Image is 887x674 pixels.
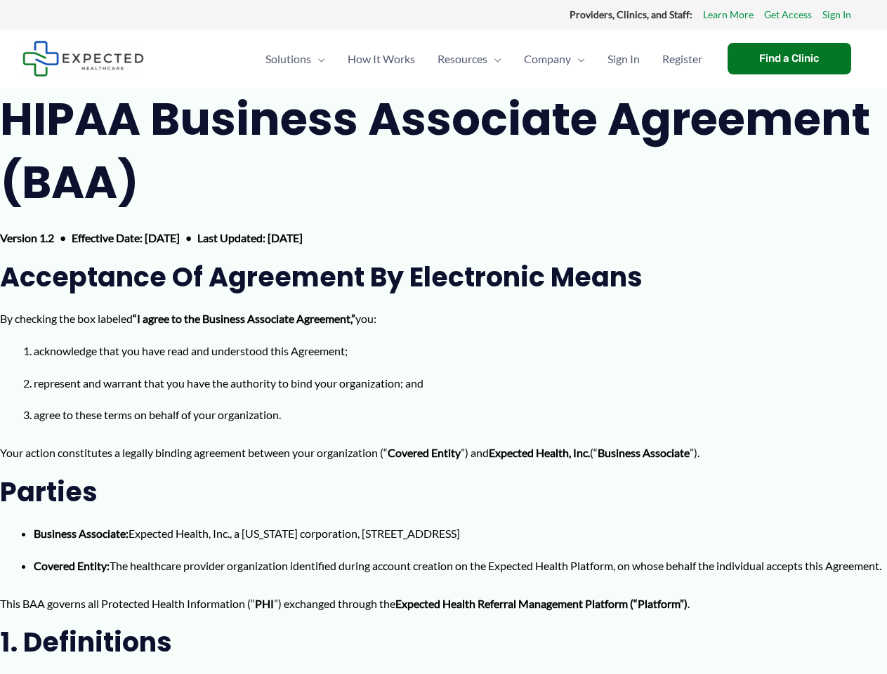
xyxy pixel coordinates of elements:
[570,8,692,20] strong: Providers, Clinics, and Staff:
[336,34,426,84] a: How It Works
[254,34,714,84] nav: Primary Site Navigation
[651,34,714,84] a: Register
[255,597,274,610] b: PHI
[265,34,311,84] span: Solutions
[348,34,415,84] span: How It Works
[34,404,887,425] li: agree to these terms on behalf of your organization.
[703,6,754,24] a: Learn More
[133,312,355,325] b: “I agree to the Business Associate Agreement,”
[388,446,461,459] b: Covered Entity
[571,34,585,84] span: Menu Toggle
[764,6,812,24] a: Get Access
[34,559,110,572] b: Covered Entity:
[662,34,702,84] span: Register
[426,34,513,84] a: ResourcesMenu Toggle
[524,34,571,84] span: Company
[438,34,487,84] span: Resources
[513,34,596,84] a: CompanyMenu Toggle
[34,373,887,394] li: represent and warrant that you have the authority to bind your organization; and
[34,523,887,544] li: Expected Health, Inc., a [US_STATE] corporation, [STREET_ADDRESS]
[34,527,129,540] b: Business Associate:
[22,41,144,77] img: Expected Healthcare Logo - side, dark font, small
[34,555,887,576] li: The healthcare provider organization identified during account creation on the Expected Health Pl...
[598,446,690,459] b: Business Associate
[487,34,501,84] span: Menu Toggle
[607,34,640,84] span: Sign In
[395,597,688,610] b: Expected Health Referral Management Platform (“Platform”)
[34,341,887,362] li: acknowledge that you have read and understood this Agreement;
[596,34,651,84] a: Sign In
[489,446,590,459] b: Expected Health, Inc.
[822,6,851,24] a: Sign In
[254,34,336,84] a: SolutionsMenu Toggle
[728,43,851,74] a: Find a Clinic
[311,34,325,84] span: Menu Toggle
